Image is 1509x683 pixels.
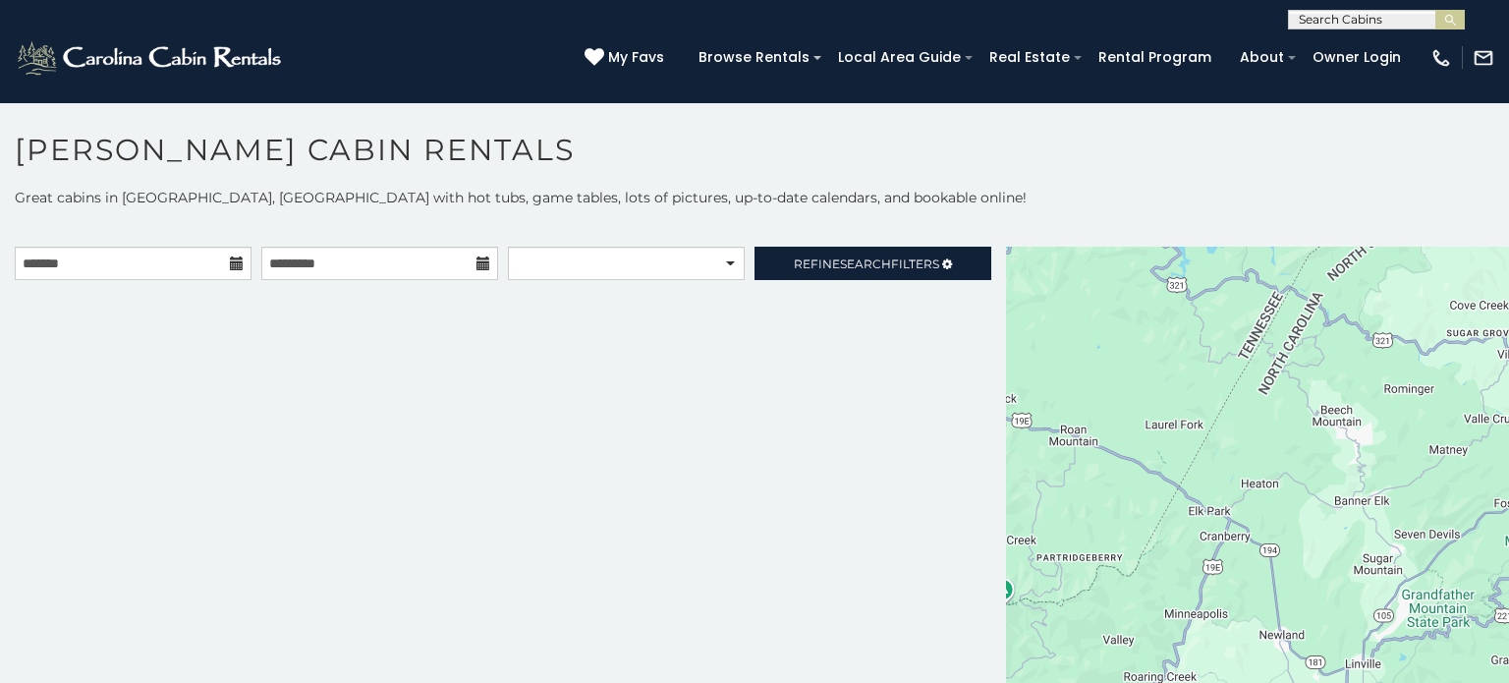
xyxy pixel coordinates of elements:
[585,47,669,69] a: My Favs
[608,47,664,68] span: My Favs
[1230,42,1294,73] a: About
[1430,47,1452,69] img: phone-regular-white.png
[1303,42,1411,73] a: Owner Login
[794,256,939,271] span: Refine Filters
[754,247,991,280] a: RefineSearchFilters
[828,42,971,73] a: Local Area Guide
[979,42,1080,73] a: Real Estate
[15,38,287,78] img: White-1-2.png
[840,256,891,271] span: Search
[1089,42,1221,73] a: Rental Program
[1473,47,1494,69] img: mail-regular-white.png
[689,42,819,73] a: Browse Rentals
